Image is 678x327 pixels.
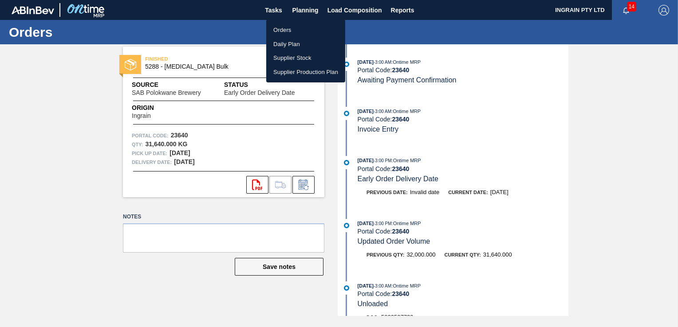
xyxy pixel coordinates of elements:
[266,37,345,51] a: Daily Plan
[266,23,345,37] a: Orders
[266,51,345,65] a: Supplier Stock
[266,65,345,79] a: Supplier Production Plan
